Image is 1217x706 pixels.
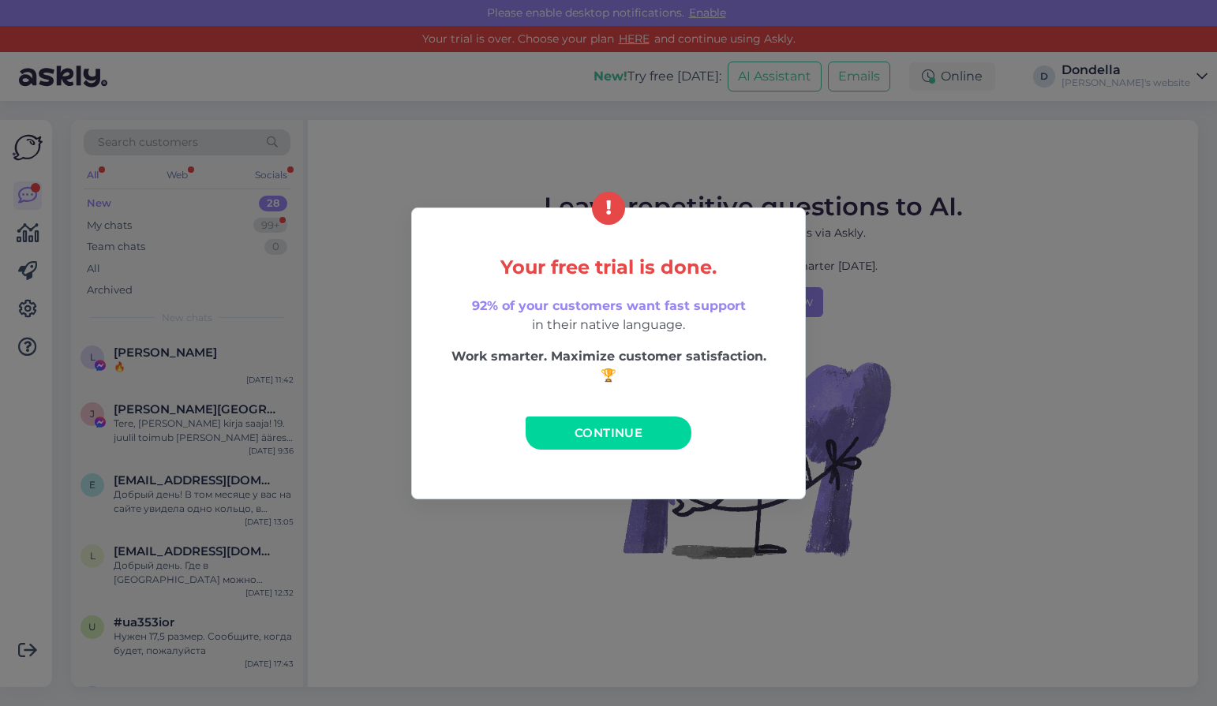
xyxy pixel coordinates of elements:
[445,347,772,385] p: Work smarter. Maximize customer satisfaction. 🏆
[526,417,691,450] a: Continue
[472,298,746,313] span: 92% of your customers want fast support
[445,297,772,334] p: in their native language.
[575,425,642,440] span: Continue
[445,257,772,278] h5: Your free trial is done.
